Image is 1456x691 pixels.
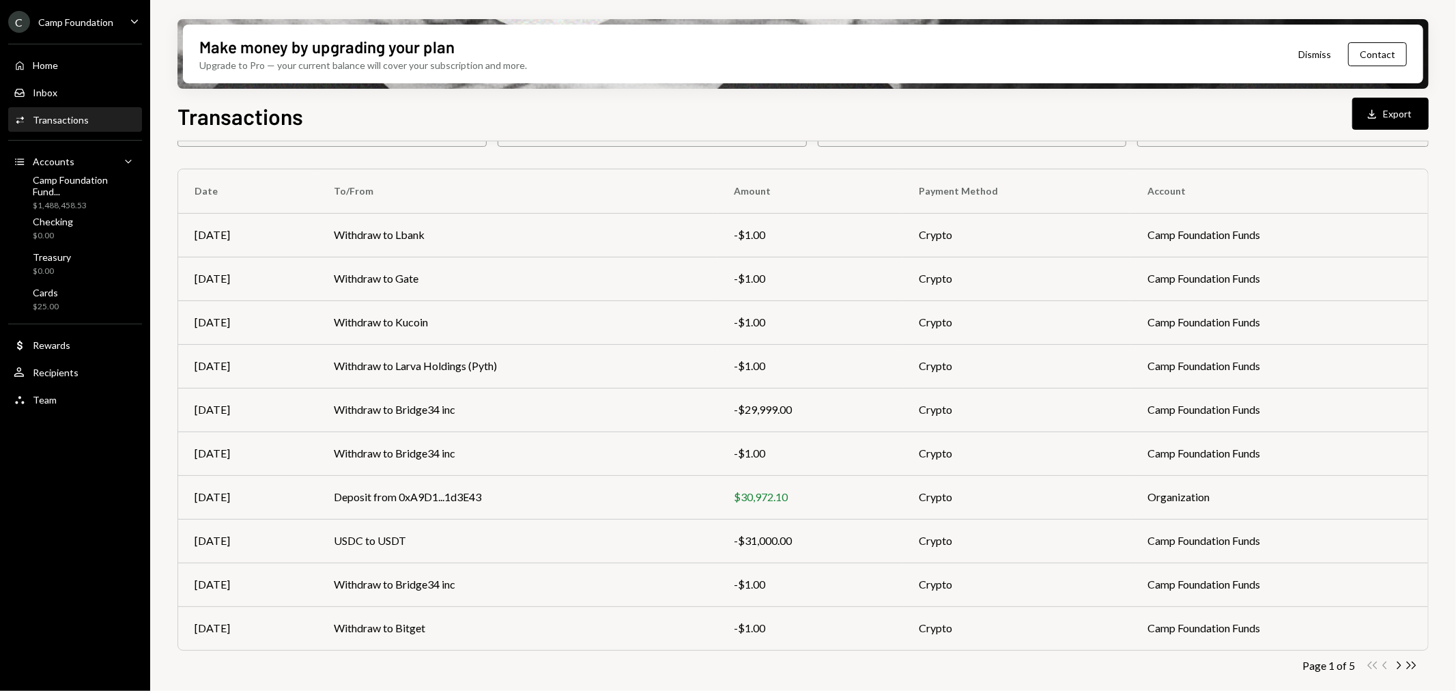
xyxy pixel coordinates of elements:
[195,620,301,636] div: [DATE]
[1131,300,1428,344] td: Camp Foundation Funds
[902,606,1131,650] td: Crypto
[734,489,886,505] div: $30,972.10
[8,53,142,77] a: Home
[195,227,301,243] div: [DATE]
[317,432,717,475] td: Withdraw to Bridge34 inc
[8,247,142,280] a: Treasury$0.00
[734,227,886,243] div: -$1.00
[33,394,57,406] div: Team
[317,475,717,519] td: Deposit from 0xA9D1...1d3E43
[902,388,1131,432] td: Crypto
[195,314,301,330] div: [DATE]
[902,432,1131,475] td: Crypto
[317,300,717,344] td: Withdraw to Kucoin
[195,358,301,374] div: [DATE]
[8,360,142,384] a: Recipients
[317,606,717,650] td: Withdraw to Bitget
[33,339,70,351] div: Rewards
[902,213,1131,257] td: Crypto
[33,87,57,98] div: Inbox
[734,620,886,636] div: -$1.00
[317,257,717,300] td: Withdraw to Gate
[8,80,142,104] a: Inbox
[1281,38,1348,70] button: Dismiss
[195,489,301,505] div: [DATE]
[317,213,717,257] td: Withdraw to Lbank
[1131,344,1428,388] td: Camp Foundation Funds
[1131,169,1428,213] th: Account
[902,169,1131,213] th: Payment Method
[177,102,303,130] h1: Transactions
[8,283,142,315] a: Cards$25.00
[195,445,301,462] div: [DATE]
[1348,42,1407,66] button: Contact
[195,576,301,593] div: [DATE]
[902,344,1131,388] td: Crypto
[902,257,1131,300] td: Crypto
[8,333,142,357] a: Rewards
[734,401,886,418] div: -$29,999.00
[734,533,886,549] div: -$31,000.00
[178,169,317,213] th: Date
[734,445,886,462] div: -$1.00
[1131,213,1428,257] td: Camp Foundation Funds
[902,300,1131,344] td: Crypto
[8,212,142,244] a: Checking$0.00
[8,387,142,412] a: Team
[8,176,142,209] a: Camp Foundation Fund...$1,488,458.53
[33,301,59,313] div: $25.00
[33,266,71,277] div: $0.00
[33,59,58,71] div: Home
[33,200,137,212] div: $1,488,458.53
[1131,475,1428,519] td: Organization
[1131,432,1428,475] td: Camp Foundation Funds
[317,344,717,388] td: Withdraw to Larva Holdings (Pyth)
[1131,606,1428,650] td: Camp Foundation Funds
[317,519,717,563] td: USDC to USDT
[1131,519,1428,563] td: Camp Foundation Funds
[1131,388,1428,432] td: Camp Foundation Funds
[33,216,73,227] div: Checking
[1131,257,1428,300] td: Camp Foundation Funds
[33,230,73,242] div: $0.00
[8,149,142,173] a: Accounts
[199,58,527,72] div: Upgrade to Pro — your current balance will cover your subscription and more.
[717,169,902,213] th: Amount
[1352,98,1429,130] button: Export
[195,401,301,418] div: [DATE]
[1302,659,1355,672] div: Page 1 of 5
[38,16,113,28] div: Camp Foundation
[734,270,886,287] div: -$1.00
[1131,563,1428,606] td: Camp Foundation Funds
[8,107,142,132] a: Transactions
[902,519,1131,563] td: Crypto
[317,563,717,606] td: Withdraw to Bridge34 inc
[195,533,301,549] div: [DATE]
[734,314,886,330] div: -$1.00
[33,251,71,263] div: Treasury
[734,358,886,374] div: -$1.00
[33,367,78,378] div: Recipients
[8,11,30,33] div: C
[317,169,717,213] th: To/From
[199,36,455,58] div: Make money by upgrading your plan
[33,114,89,126] div: Transactions
[317,388,717,432] td: Withdraw to Bridge34 inc
[33,156,74,167] div: Accounts
[33,287,59,298] div: Cards
[33,174,137,197] div: Camp Foundation Fund...
[902,563,1131,606] td: Crypto
[195,270,301,287] div: [DATE]
[902,475,1131,519] td: Crypto
[734,576,886,593] div: -$1.00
